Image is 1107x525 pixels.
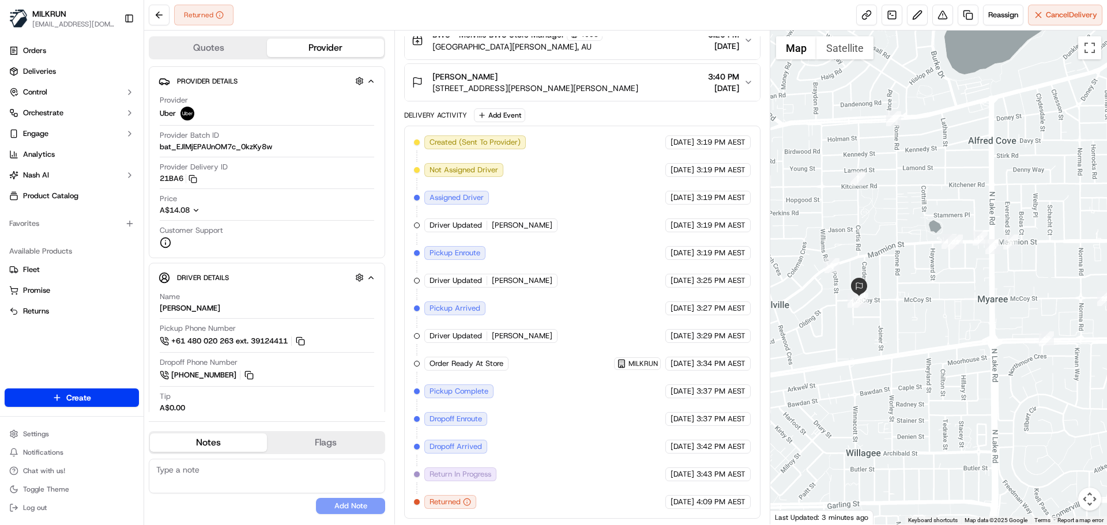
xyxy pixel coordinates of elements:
span: Dropoff Phone Number [160,357,238,368]
span: 3:34 PM AEST [696,358,745,369]
span: Engage [23,129,48,139]
button: Fleet [5,260,139,279]
img: uber-new-logo.jpeg [180,107,194,120]
button: Control [5,83,139,101]
button: Provider [267,39,384,57]
span: MILKRUN [628,359,658,368]
a: Returns [9,306,134,316]
span: Orders [23,46,46,56]
span: [DATE] [671,441,694,452]
span: Driver Updated [430,275,482,286]
span: Provider Batch ID [160,130,219,141]
div: [PERSON_NAME] [160,303,220,314]
a: Promise [9,285,134,296]
div: 15 [973,231,988,245]
button: MILKRUNMILKRUN[EMAIL_ADDRESS][DOMAIN_NAME] [5,5,119,32]
button: Show satellite imagery [816,36,873,59]
button: Map camera controls [1078,488,1101,511]
span: Notifications [23,448,63,457]
span: Driver Updated [430,220,482,231]
span: Pickup Phone Number [160,323,236,334]
span: [DATE] [708,40,739,52]
span: Dropoff Enroute [430,414,482,424]
button: Add Event [474,108,525,122]
div: 6 [886,111,901,126]
div: 13 [853,293,868,308]
span: Settings [23,429,49,439]
div: 17 [1039,331,1054,346]
span: [DATE] [671,331,694,341]
span: [DATE] [671,192,694,203]
button: Reassign [983,5,1023,25]
button: CancelDelivery [1028,5,1102,25]
span: 3:42 PM AEST [696,441,745,452]
span: [STREET_ADDRESS][PERSON_NAME][PERSON_NAME] [432,82,638,94]
a: [PHONE_NUMBER] [160,369,255,382]
button: Returns [5,302,139,320]
div: 16 [985,239,1000,254]
button: Keyboard shortcuts [908,516,958,524]
button: Chat with us! [5,463,139,479]
a: Orders [5,41,139,60]
div: Available Products [5,242,139,260]
button: Notes [150,433,267,452]
span: [DATE] [671,386,694,396]
span: [PERSON_NAME] [492,275,552,286]
span: Customer Support [160,225,223,236]
span: Name [160,292,180,302]
div: 22 [948,235,963,250]
span: Log out [23,503,47,512]
button: +61 480 020 263 ext. 39124411 [160,335,307,348]
span: Promise [23,285,50,296]
span: Reassign [988,10,1018,20]
span: 3:25 PM AEST [696,275,745,286]
button: Engage [5,124,139,143]
span: Provider [160,95,188,105]
button: Toggle fullscreen view [1078,36,1101,59]
span: Returns [23,306,49,316]
span: [DATE] [708,82,739,94]
div: 8 [824,258,839,273]
span: Create [66,392,91,403]
div: 12 [848,293,863,308]
span: [PERSON_NAME] [432,71,498,82]
div: Favorites [5,214,139,233]
a: Terms (opens in new tab) [1034,517,1050,523]
span: Pickup Arrived [430,303,480,314]
span: MILKRUN [32,8,66,20]
span: Created (Sent To Provider) [430,137,521,148]
button: Settings [5,426,139,442]
a: Product Catalog [5,187,139,205]
span: Pickup Enroute [430,248,480,258]
span: Driver Details [177,273,229,282]
span: 3:19 PM AEST [696,220,745,231]
button: Notifications [5,444,139,460]
button: Create [5,388,139,407]
button: Returned [174,5,234,25]
span: Price [160,194,177,204]
a: Fleet [9,265,134,275]
span: Fleet [23,265,40,275]
span: Uber [160,108,176,119]
span: Cancel Delivery [1046,10,1097,20]
button: [EMAIL_ADDRESS][DOMAIN_NAME] [32,20,115,29]
span: 4:09 PM AEST [696,497,745,507]
span: 3:19 PM AEST [696,192,745,203]
span: Provider Delivery ID [160,162,228,172]
span: Return In Progress [430,469,491,479]
span: [DATE] [671,303,694,314]
button: BWS - Melville BWS Store Manager4095[GEOGRAPHIC_DATA][PERSON_NAME], AU3:20 PM[DATE] [405,21,759,59]
button: A$14.08 [160,205,261,216]
span: [DATE] [671,137,694,148]
span: 3:43 PM AEST [696,469,745,479]
div: 14 [942,234,957,249]
button: Toggle Theme [5,481,139,497]
a: Report a map error [1057,517,1104,523]
a: Deliveries [5,62,139,81]
span: +61 480 020 263 ext. 39124411 [171,336,288,346]
button: Driver Details [159,268,375,287]
span: 3:19 PM AEST [696,165,745,175]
